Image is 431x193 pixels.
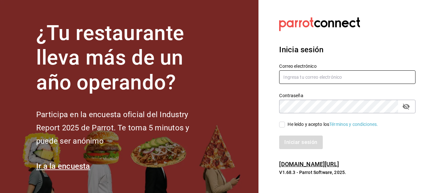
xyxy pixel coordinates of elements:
[279,93,415,97] label: Contraseña
[279,169,415,176] p: V1.68.3 - Parrot Software, 2025.
[329,122,378,127] a: Términos y condiciones.
[288,121,378,128] div: He leído y acepto los
[36,162,90,171] a: Ir a la encuesta
[36,21,211,95] h1: ¿Tu restaurante lleva más de un año operando?
[279,161,339,168] a: [DOMAIN_NAME][URL]
[279,70,415,84] input: Ingresa tu correo electrónico
[401,101,412,112] button: passwordField
[36,108,211,147] h2: Participa en la encuesta oficial del Industry Report 2025 de Parrot. Te toma 5 minutos y puede se...
[279,64,415,68] label: Correo electrónico
[279,44,415,56] h3: Inicia sesión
